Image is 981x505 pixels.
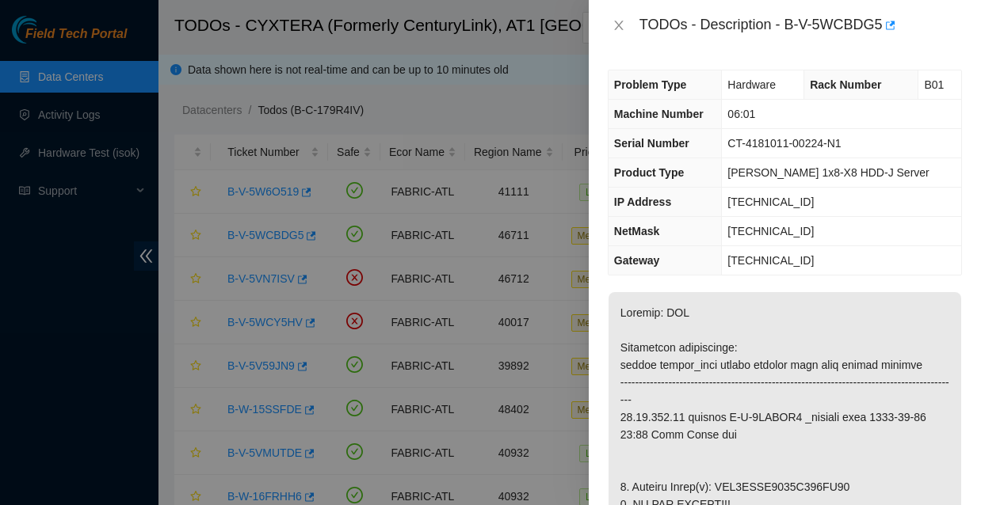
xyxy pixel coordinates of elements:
[613,19,625,32] span: close
[727,108,755,120] span: 06:01
[608,18,630,33] button: Close
[614,254,660,267] span: Gateway
[727,225,814,237] span: [TECHNICAL_ID]
[727,254,814,267] span: [TECHNICAL_ID]
[727,166,929,179] span: [PERSON_NAME] 1x8-X8 HDD-J Server
[614,78,687,91] span: Problem Type
[614,196,671,208] span: IP Address
[639,13,962,38] div: TODOs - Description - B-V-5WCBDG5
[614,225,660,237] span: NetMask
[727,78,776,91] span: Hardware
[810,78,881,91] span: Rack Number
[614,108,704,120] span: Machine Number
[727,196,814,208] span: [TECHNICAL_ID]
[614,166,684,179] span: Product Type
[924,78,944,91] span: B01
[727,137,841,150] span: CT-4181011-00224-N1
[614,137,689,150] span: Serial Number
